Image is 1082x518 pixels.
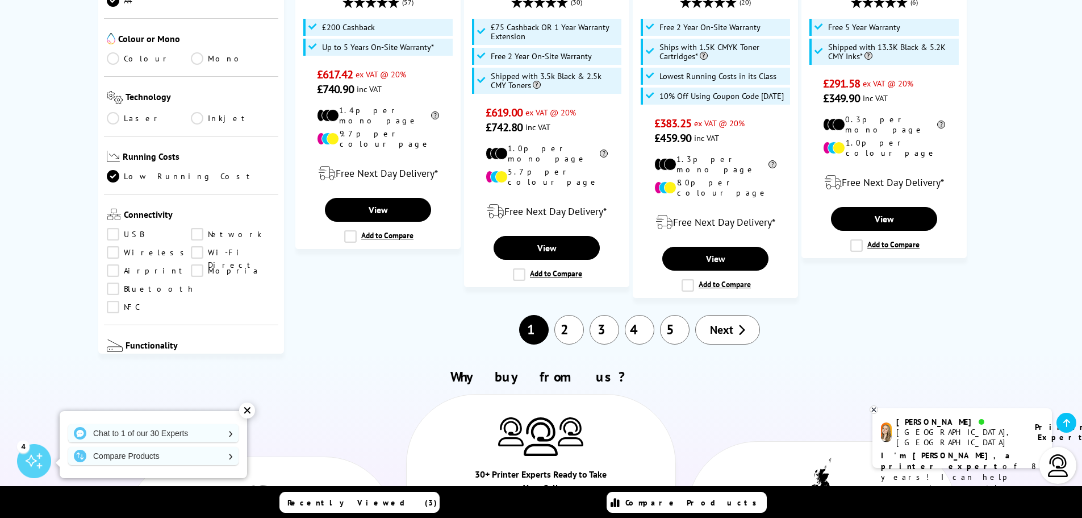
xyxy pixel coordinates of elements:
[1047,454,1070,477] img: user-headset-light.svg
[828,43,956,61] span: Shipped with 13.3K Black & 5.2K CMY Inks*
[850,239,920,252] label: Add to Compare
[107,33,115,44] img: Colour or Mono
[107,283,195,295] a: Bluetooth
[107,209,121,220] img: Connectivity
[486,105,523,120] span: £619.00
[823,138,945,158] li: 1.0p per colour page
[17,440,30,453] div: 4
[124,209,276,222] span: Connectivity
[590,315,619,345] a: 3
[191,246,275,259] a: Wi-Fi Direct
[107,228,191,241] a: USB
[513,268,582,281] label: Add to Compare
[863,78,913,89] span: ex VAT @ 20%
[694,118,745,129] span: ex VAT @ 20%
[356,69,406,80] span: ex VAT @ 20%
[107,151,120,163] img: Running Costs
[317,129,439,149] li: 9.7p per colour page
[660,315,690,345] a: 5
[191,264,275,277] a: Mopria
[317,82,354,97] span: £740.90
[344,230,413,243] label: Add to Compare
[322,43,434,52] span: Up to 5 Years On-Site Warranty*
[126,91,275,106] span: Technology
[119,368,963,386] h2: Why buy from us?
[491,52,592,61] span: Free 2 Year On-Site Warranty
[68,447,239,465] a: Compare Products
[896,417,1021,427] div: [PERSON_NAME]
[654,154,776,175] li: 1.3p per mono page
[654,131,691,146] span: £459.90
[491,72,619,90] span: Shipped with 3.5k Black & 2.5k CMY Toners
[68,424,239,442] a: Chat to 1 of our 30 Experts
[823,91,860,106] span: £349.90
[191,228,275,241] a: Network
[525,122,550,132] span: inc VAT
[662,247,768,271] a: View
[831,207,937,231] a: View
[239,403,255,418] div: ✕
[191,52,275,65] a: Mono
[107,112,191,125] a: Laser
[325,198,431,222] a: View
[470,196,623,227] div: modal_delivery
[881,450,1013,471] b: I'm [PERSON_NAME], a printer expert
[659,23,761,32] span: Free 2 Year On-Site Warranty
[625,315,654,345] a: 4
[524,417,558,457] img: Printer Experts
[107,91,123,104] img: Technology
[881,450,1043,504] p: of 8 years! I can help you choose the right product
[486,143,608,164] li: 1.0p per mono page
[710,322,733,337] span: Next
[107,264,191,277] a: Airprint
[828,23,900,32] span: Free 5 Year Warranty
[607,492,767,513] a: Compare Products
[107,170,276,183] a: Low Running Cost
[287,498,437,508] span: Recently Viewed (3)
[525,107,576,118] span: ex VAT @ 20%
[107,52,191,65] a: Colour
[639,206,792,238] div: modal_delivery
[107,301,191,313] a: NFC
[357,84,382,94] span: inc VAT
[486,167,608,187] li: 5.7p per colour page
[694,132,719,143] span: inc VAT
[823,114,945,135] li: 0.3p per mono page
[807,458,838,510] img: UK tax payer
[863,93,888,103] span: inc VAT
[659,92,784,101] span: 10% Off Using Coupon Code [DATE]
[126,339,276,354] span: Functionality
[107,339,123,352] img: Functionality
[881,422,892,442] img: amy-livechat.png
[659,72,776,81] span: Lowest Running Costs in its Class
[625,498,763,508] span: Compare Products
[659,43,788,61] span: Ships with 1.5K CMYK Toner Cartridges*
[682,279,751,292] label: Add to Compare
[279,492,440,513] a: Recently Viewed (3)
[558,417,583,446] img: Printer Experts
[695,315,760,345] a: Next
[498,417,524,446] img: Printer Experts
[896,427,1021,447] div: [GEOGRAPHIC_DATA], [GEOGRAPHIC_DATA]
[808,167,960,198] div: modal_delivery
[654,177,776,198] li: 8.0p per colour page
[118,33,276,47] span: Colour or Mono
[823,76,860,91] span: £291.58
[317,67,353,82] span: £617.42
[107,246,191,259] a: Wireless
[486,120,523,135] span: £742.80
[474,467,608,500] div: 30+ Printer Experts Ready to Take Your Call
[191,112,275,125] a: Inkjet
[302,158,454,189] div: modal_delivery
[322,23,375,32] span: £200 Cashback
[123,151,275,165] span: Running Costs
[491,23,619,41] span: £75 Cashback OR 1 Year Warranty Extension
[317,105,439,126] li: 1.4p per mono page
[494,236,599,260] a: View
[654,116,691,131] span: £383.25
[554,315,584,345] a: 2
